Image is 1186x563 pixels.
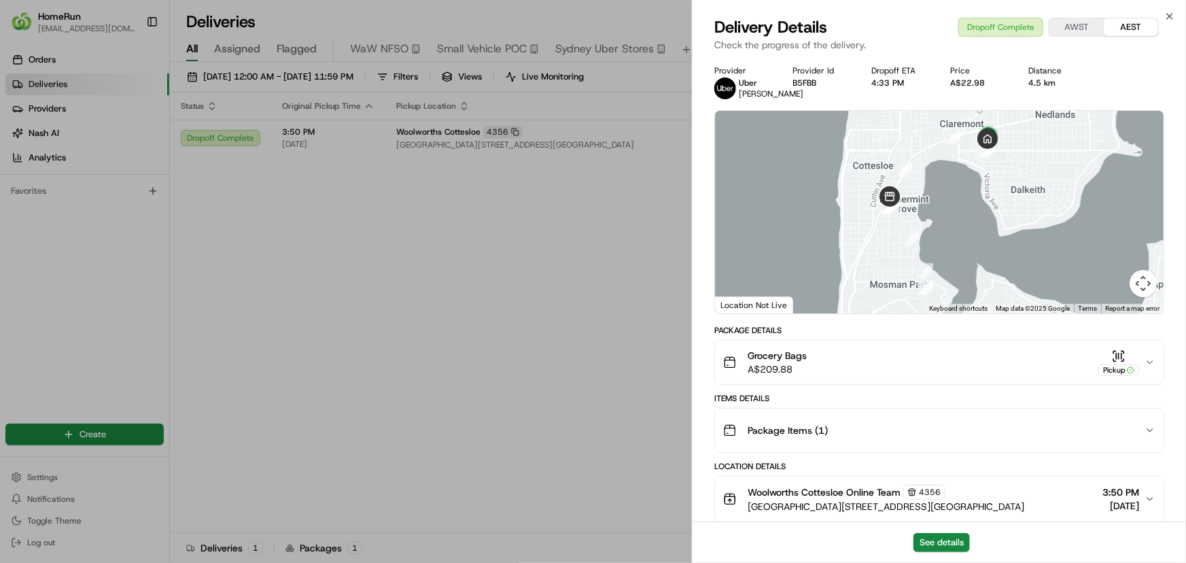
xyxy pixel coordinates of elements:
[714,325,1164,336] div: Package Details
[1130,270,1157,297] button: Map camera controls
[714,16,827,38] span: Delivery Details
[715,409,1164,452] button: Package Items (1)
[748,362,807,376] span: A$209.88
[1029,78,1086,88] div: 4.5 km
[929,304,988,313] button: Keyboard shortcuts
[715,296,793,313] div: Location Not Live
[715,341,1164,384] button: Grocery BagsA$209.88Pickup
[871,65,928,76] div: Dropoff ETA
[793,65,850,76] div: Provider Id
[1049,18,1104,36] button: AWST
[793,78,817,88] button: B5FBB
[748,485,901,499] span: Woolworths Cottesloe Online Team
[748,424,828,437] span: Package Items ( 1 )
[913,533,970,552] button: See details
[1098,364,1139,376] div: Pickup
[714,393,1164,404] div: Items Details
[977,143,992,158] div: 19
[748,349,807,362] span: Grocery Bags
[1078,305,1097,312] a: Terms
[714,461,1164,472] div: Location Details
[1102,485,1139,499] span: 3:50 PM
[715,477,1164,522] button: Woolworths Cottesloe Online Team4356[GEOGRAPHIC_DATA][STREET_ADDRESS][GEOGRAPHIC_DATA]3:50 PM[DATE]
[950,65,1007,76] div: Price
[1029,65,1086,76] div: Distance
[1105,305,1159,312] a: Report a map error
[1098,349,1139,376] button: Pickup
[739,88,803,99] span: [PERSON_NAME]
[718,296,763,313] a: Open this area in Google Maps (opens a new window)
[871,78,928,88] div: 4:33 PM
[1102,499,1139,513] span: [DATE]
[748,500,1024,513] span: [GEOGRAPHIC_DATA][STREET_ADDRESS][GEOGRAPHIC_DATA]
[918,263,933,278] div: 1
[950,78,1007,88] div: A$22.98
[714,65,771,76] div: Provider
[1104,18,1158,36] button: AEST
[947,129,962,144] div: 18
[919,487,941,498] span: 4356
[714,38,1164,52] p: Check the progress of the delivery.
[714,78,736,99] img: uber-new-logo.jpeg
[981,143,996,158] div: 20
[996,305,1070,312] span: Map data ©2025 Google
[918,280,933,295] div: 3
[886,197,901,211] div: 5
[718,296,763,313] img: Google
[739,78,757,88] span: Uber
[897,162,912,177] div: 17
[904,231,919,245] div: 4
